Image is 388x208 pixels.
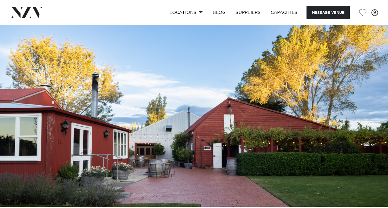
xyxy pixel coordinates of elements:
[165,6,208,19] a: Locations
[307,6,350,19] button: Message Venue
[266,6,302,19] a: Capacities
[231,6,265,19] a: SUPPLIERS
[10,7,44,18] img: nzv-logo.png
[208,6,231,19] a: BLOG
